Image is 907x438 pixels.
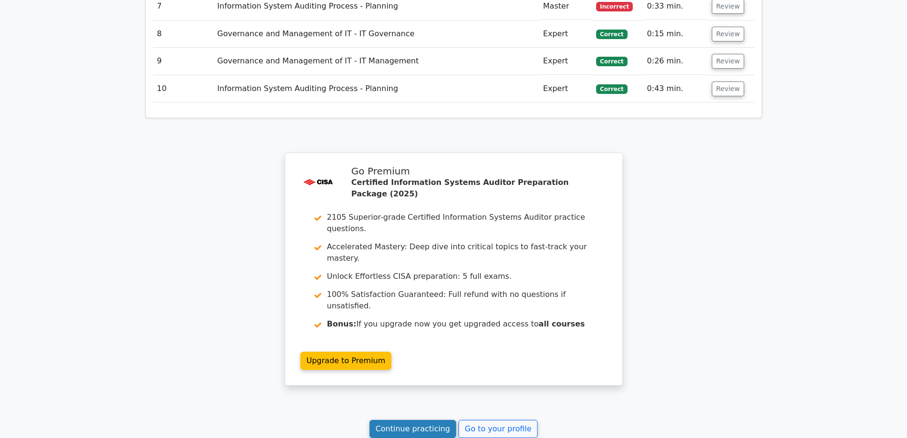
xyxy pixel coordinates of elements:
[539,48,593,75] td: Expert
[643,20,708,48] td: 0:15 min.
[596,84,627,94] span: Correct
[539,20,593,48] td: Expert
[458,420,538,438] a: Go to your profile
[153,20,214,48] td: 8
[596,30,627,39] span: Correct
[213,20,539,48] td: Governance and Management of IT - IT Governance
[153,75,214,102] td: 10
[712,81,744,96] button: Review
[643,75,708,102] td: 0:43 min.
[369,420,457,438] a: Continue practicing
[643,48,708,75] td: 0:26 min.
[712,54,744,69] button: Review
[213,75,539,102] td: Information System Auditing Process - Planning
[300,352,392,370] a: Upgrade to Premium
[153,48,214,75] td: 9
[213,48,539,75] td: Governance and Management of IT - IT Management
[596,57,627,66] span: Correct
[539,75,593,102] td: Expert
[712,27,744,41] button: Review
[596,2,633,11] span: Incorrect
